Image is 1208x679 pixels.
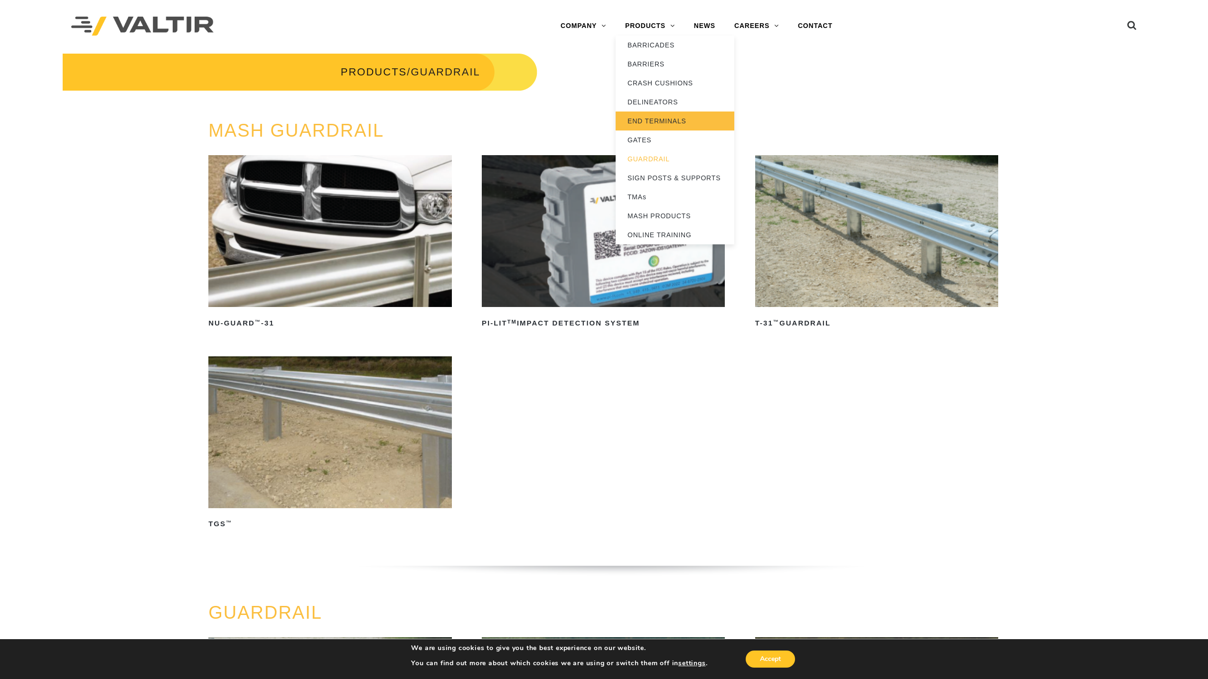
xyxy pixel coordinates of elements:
[725,17,788,36] a: CAREERS
[755,316,998,331] h2: T-31 Guardrail
[482,155,725,331] a: PI-LITTMImpact Detection System
[616,225,734,244] a: ONLINE TRAINING
[616,187,734,206] a: TMAs
[616,206,734,225] a: MASH PRODUCTS
[616,112,734,130] a: END TERMINALS
[616,130,734,149] a: GATES
[482,316,725,331] h2: PI-LIT Impact Detection System
[616,168,734,187] a: SIGN POSTS & SUPPORTS
[678,659,705,668] button: settings
[71,17,214,36] img: Valtir
[551,17,616,36] a: COMPANY
[341,66,407,78] a: PRODUCTS
[255,319,261,325] sup: ™
[411,66,480,78] span: GUARDRAIL
[788,17,842,36] a: CONTACT
[746,651,795,668] button: Accept
[616,17,684,36] a: PRODUCTS
[684,17,725,36] a: NEWS
[208,356,451,532] a: TGS™
[616,36,734,55] a: BARRICADES
[226,520,232,525] sup: ™
[616,149,734,168] a: GUARDRAIL
[208,316,451,331] h2: NU-GUARD -31
[773,319,779,325] sup: ™
[616,55,734,74] a: BARRIERS
[208,155,451,331] a: NU-GUARD™-31
[411,644,707,652] p: We are using cookies to give you the best experience on our website.
[208,603,322,623] a: GUARDRAIL
[755,155,998,331] a: T-31™Guardrail
[616,74,734,93] a: CRASH CUSHIONS
[616,93,734,112] a: DELINEATORS
[411,659,707,668] p: You can find out more about which cookies we are using or switch them off in .
[208,517,451,532] h2: TGS
[208,121,384,140] a: MASH GUARDRAIL
[507,319,517,325] sup: TM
